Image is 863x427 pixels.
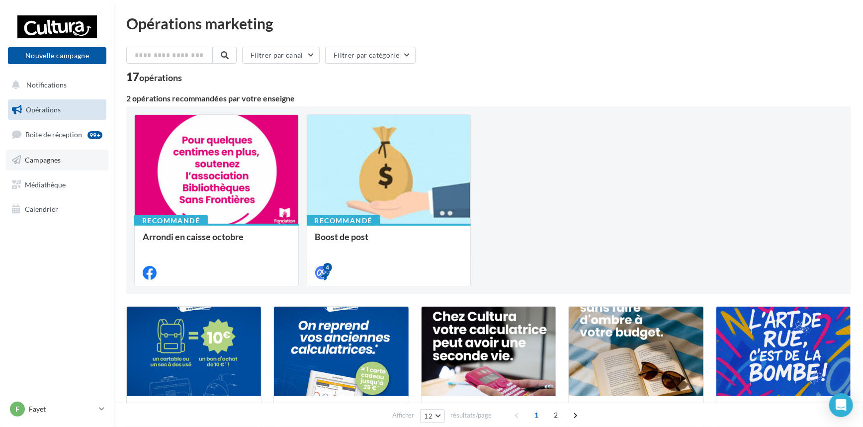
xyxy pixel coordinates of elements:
[325,47,416,64] button: Filtrer par catégorie
[307,215,380,226] div: Recommandé
[242,47,320,64] button: Filtrer par canal
[6,199,108,220] a: Calendrier
[26,81,67,89] span: Notifications
[392,411,415,420] span: Afficher
[126,72,182,83] div: 17
[8,400,106,419] a: F Fayet
[25,205,58,213] span: Calendrier
[420,409,445,423] button: 12
[126,16,851,31] div: Opérations marketing
[6,174,108,195] a: Médiathèque
[6,75,104,95] button: Notifications
[25,156,61,164] span: Campagnes
[26,105,61,114] span: Opérations
[25,180,66,188] span: Médiathèque
[8,47,106,64] button: Nouvelle campagne
[6,150,108,171] a: Campagnes
[6,124,108,145] a: Boîte de réception99+
[829,393,853,417] div: Open Intercom Messenger
[126,94,851,102] div: 2 opérations recommandées par votre enseigne
[548,407,564,423] span: 2
[134,215,208,226] div: Recommandé
[29,404,95,414] p: Fayet
[139,73,182,82] div: opérations
[315,232,463,252] div: Boost de post
[323,263,332,272] div: 4
[528,407,544,423] span: 1
[143,232,290,252] div: Arrondi en caisse octobre
[15,404,19,414] span: F
[87,131,102,139] div: 99+
[450,411,492,420] span: résultats/page
[25,130,82,139] span: Boîte de réception
[6,99,108,120] a: Opérations
[425,412,433,420] span: 12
